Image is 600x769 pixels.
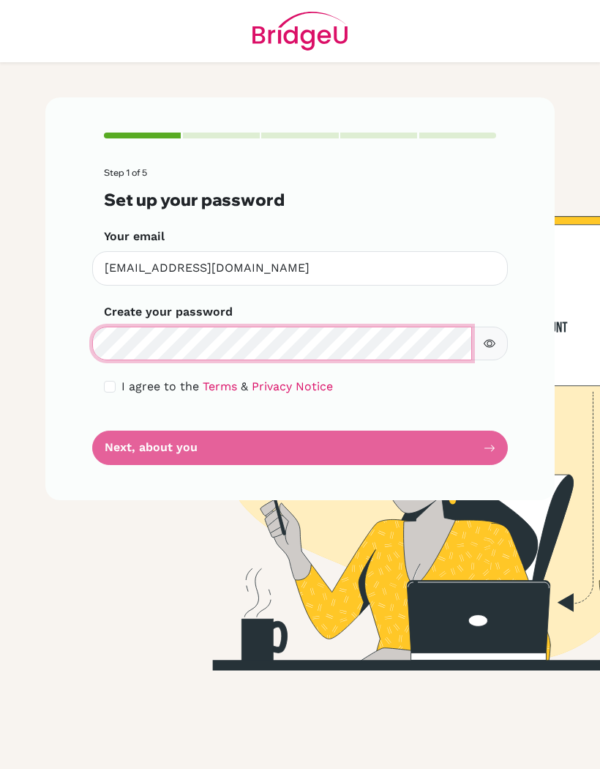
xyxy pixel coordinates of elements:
[121,379,199,393] span: I agree to the
[203,379,237,393] a: Terms
[104,303,233,321] label: Create your password
[104,228,165,245] label: Your email
[92,251,508,286] input: Insert your email*
[104,167,147,178] span: Step 1 of 5
[241,379,248,393] span: &
[104,190,496,209] h3: Set up your password
[252,379,333,393] a: Privacy Notice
